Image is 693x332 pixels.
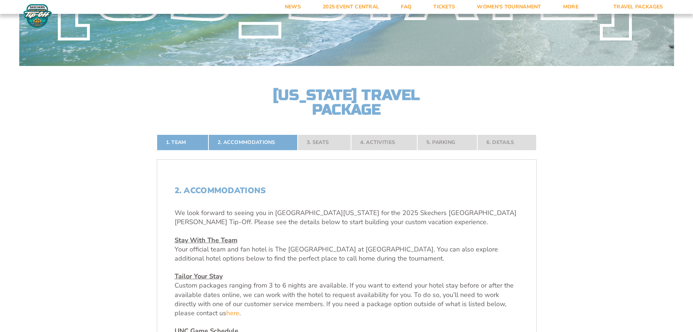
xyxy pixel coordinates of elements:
h2: 2. Accommodations [175,186,519,195]
a: 1. Team [157,134,208,151]
u: Stay With The Team [175,236,238,245]
p: Your official team and fan hotel is The [GEOGRAPHIC_DATA] at [GEOGRAPHIC_DATA]. You can also expl... [175,236,519,263]
img: Fort Myers Tip-Off [22,4,53,28]
p: We look forward to seeing you in [GEOGRAPHIC_DATA][US_STATE] for the 2025 Skechers [GEOGRAPHIC_DA... [175,208,519,227]
h2: [US_STATE] Travel Package [267,88,427,117]
a: here [226,309,239,318]
u: Tailor Your Stay [175,272,223,281]
p: Custom packages ranging from 3 to 6 nights are available. If you want to extend your hotel stay b... [175,272,519,318]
